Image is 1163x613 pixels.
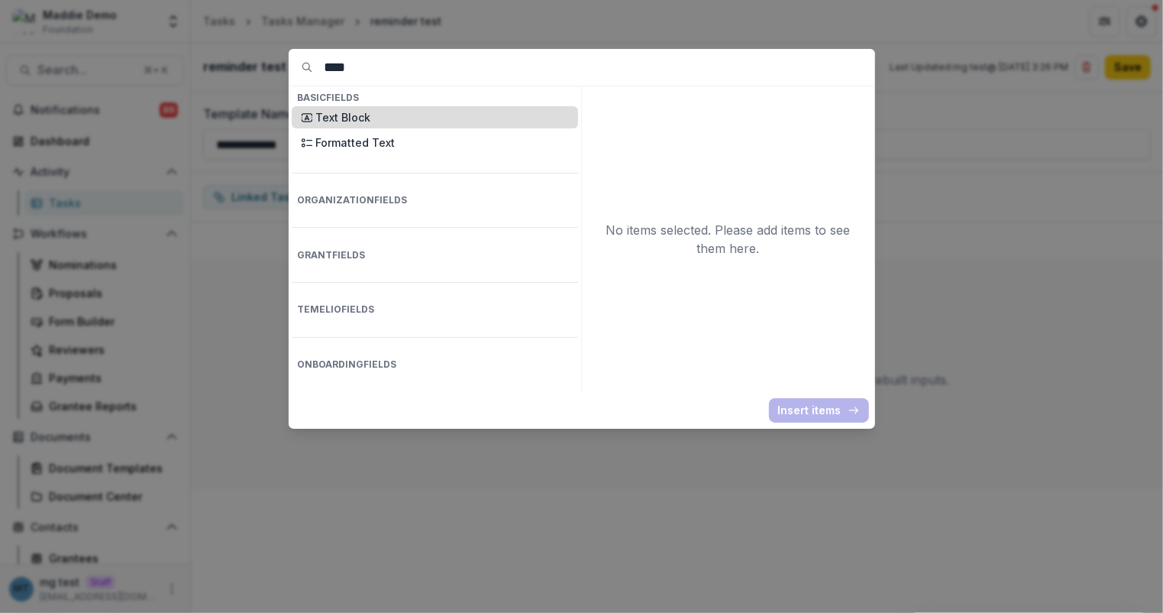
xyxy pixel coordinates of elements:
h4: Temelio Fields [292,301,578,318]
p: No items selected. Please add items to see them here. [597,221,860,258]
h4: Grant Fields [292,247,578,264]
button: Insert items [769,398,869,423]
h4: Onboarding Fields [292,356,578,373]
p: Formatted Text [316,135,569,151]
p: Text Block [316,109,569,125]
h4: Basic Fields [292,89,578,106]
h4: Organization Fields [292,192,578,209]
